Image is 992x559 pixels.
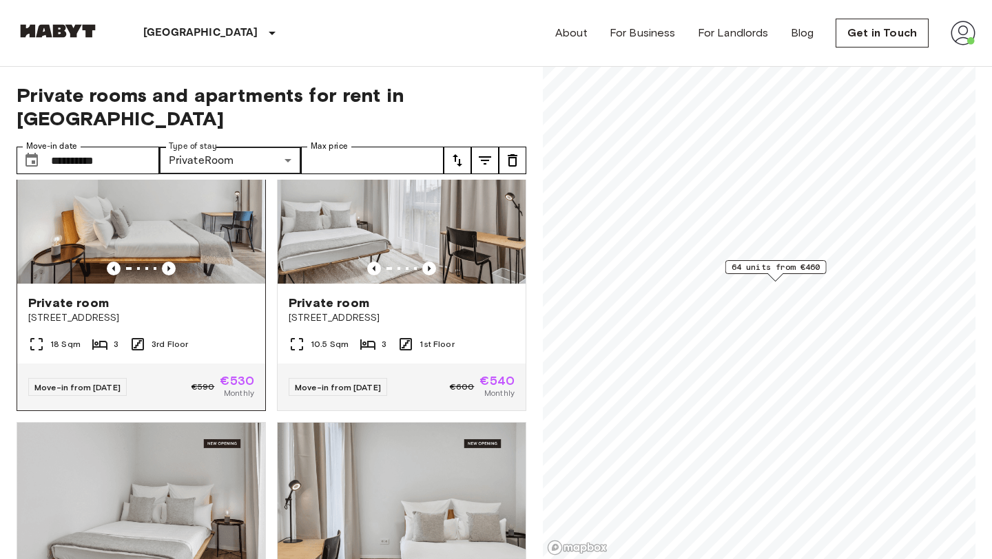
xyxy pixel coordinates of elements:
span: Move-in from [DATE] [34,382,121,392]
button: Previous image [422,262,436,275]
span: 18 Sqm [50,338,81,350]
img: avatar [951,21,975,45]
a: Marketing picture of unit DE-13-001-103-001Previous imagePrevious imagePrivate room[STREET_ADDRES... [277,118,526,411]
button: tune [444,147,471,174]
span: €530 [220,375,254,387]
span: €600 [450,381,475,393]
button: Previous image [367,262,381,275]
img: Habyt [17,24,99,38]
span: €540 [479,375,515,387]
span: 3 [382,338,386,350]
span: [STREET_ADDRESS] [28,311,254,325]
div: Map marker [725,260,827,282]
span: 64 units from €460 [732,261,820,273]
a: For Business [610,25,676,41]
label: Max price [311,140,348,152]
p: [GEOGRAPHIC_DATA] [143,25,258,41]
button: Choose date, selected date is 20 Nov 2025 [18,147,45,174]
button: Previous image [107,262,121,275]
span: Private rooms and apartments for rent in [GEOGRAPHIC_DATA] [17,83,526,130]
span: Monthly [224,387,254,399]
a: About [555,25,588,41]
span: Move-in from [DATE] [295,382,381,392]
label: Type of stay [169,140,217,152]
span: 1st Floor [420,338,454,350]
img: Marketing picture of unit DE-13-001-308-003 [17,118,265,284]
a: Get in Touch [836,19,929,48]
a: Mapbox logo [547,540,608,556]
a: For Landlords [698,25,769,41]
img: Marketing picture of unit DE-13-001-103-001 [278,118,526,284]
span: [STREET_ADDRESS] [289,311,515,325]
button: tune [471,147,499,174]
button: tune [499,147,526,174]
span: Private room [28,295,109,311]
button: Previous image [162,262,176,275]
span: Monthly [484,387,515,399]
span: 3rd Floor [152,338,188,350]
div: PrivateRoom [159,147,302,174]
span: Private room [289,295,369,311]
label: Move-in date [26,140,77,152]
a: Marketing picture of unit DE-13-001-308-003Previous imagePrevious imagePrivate room[STREET_ADDRES... [17,118,266,411]
span: 10.5 Sqm [311,338,349,350]
span: 3 [114,338,118,350]
span: €590 [192,381,215,393]
a: Blog [791,25,814,41]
